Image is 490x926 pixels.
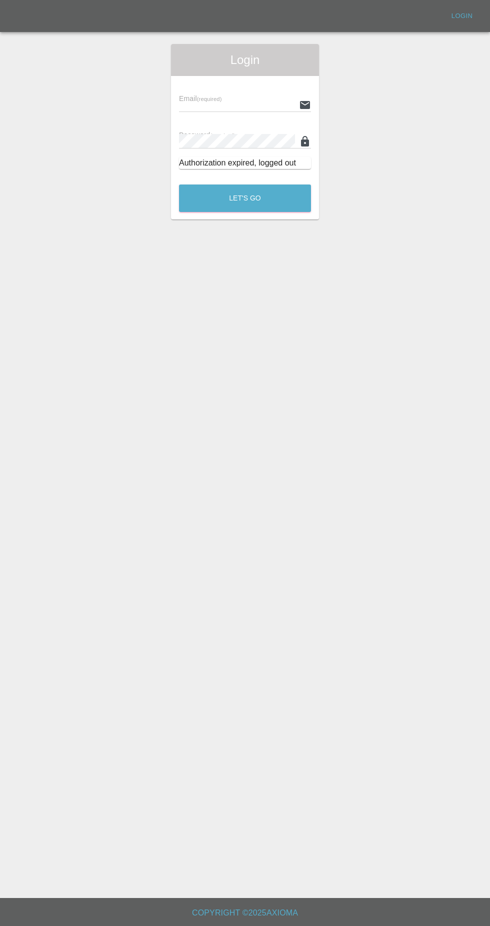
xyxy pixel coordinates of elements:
[179,52,311,68] span: Login
[179,131,235,139] span: Password
[8,906,482,920] h6: Copyright © 2025 Axioma
[179,94,221,102] span: Email
[179,157,311,169] div: Authorization expired, logged out
[446,8,478,24] a: Login
[210,132,235,138] small: (required)
[197,96,222,102] small: (required)
[179,184,311,212] button: Let's Go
